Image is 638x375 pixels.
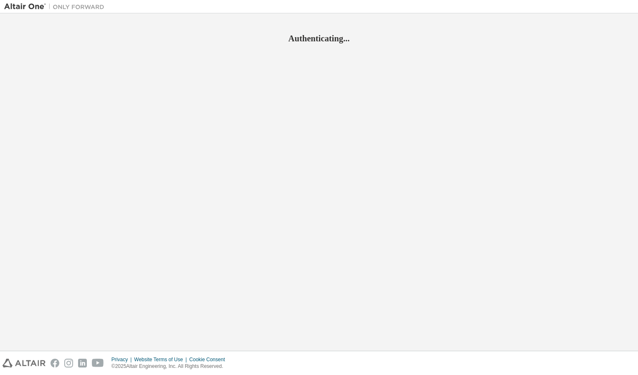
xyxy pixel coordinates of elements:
[189,356,230,363] div: Cookie Consent
[134,356,189,363] div: Website Terms of Use
[4,3,109,11] img: Altair One
[51,359,59,367] img: facebook.svg
[4,33,634,44] h2: Authenticating...
[3,359,46,367] img: altair_logo.svg
[111,356,134,363] div: Privacy
[111,363,230,370] p: © 2025 Altair Engineering, Inc. All Rights Reserved.
[64,359,73,367] img: instagram.svg
[78,359,87,367] img: linkedin.svg
[92,359,104,367] img: youtube.svg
